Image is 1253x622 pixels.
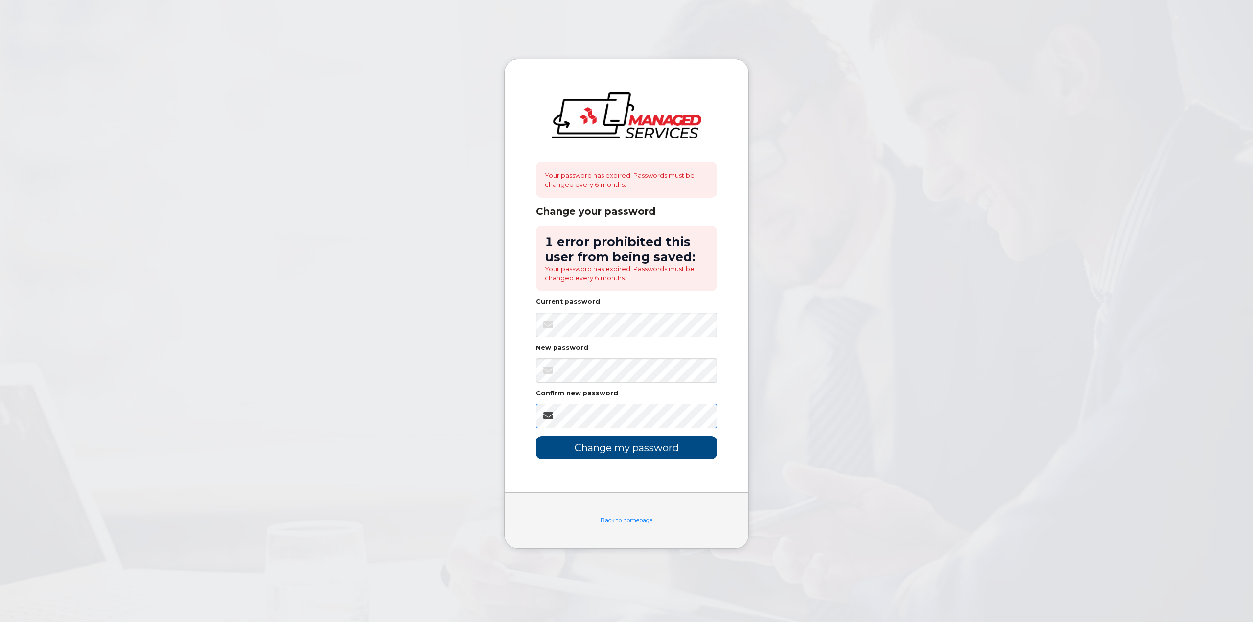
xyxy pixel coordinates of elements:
[601,517,652,524] a: Back to homepage
[536,162,717,198] div: Your password has expired. Passwords must be changed every 6 months.
[536,345,588,351] label: New password
[536,206,717,218] div: Change your password
[545,264,708,282] li: Your password has expired. Passwords must be changed every 6 months.
[552,92,701,138] img: logo-large.png
[536,299,600,305] label: Current password
[536,436,717,459] input: Change my password
[536,391,618,397] label: Confirm new password
[545,234,708,264] h2: 1 error prohibited this user from being saved:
